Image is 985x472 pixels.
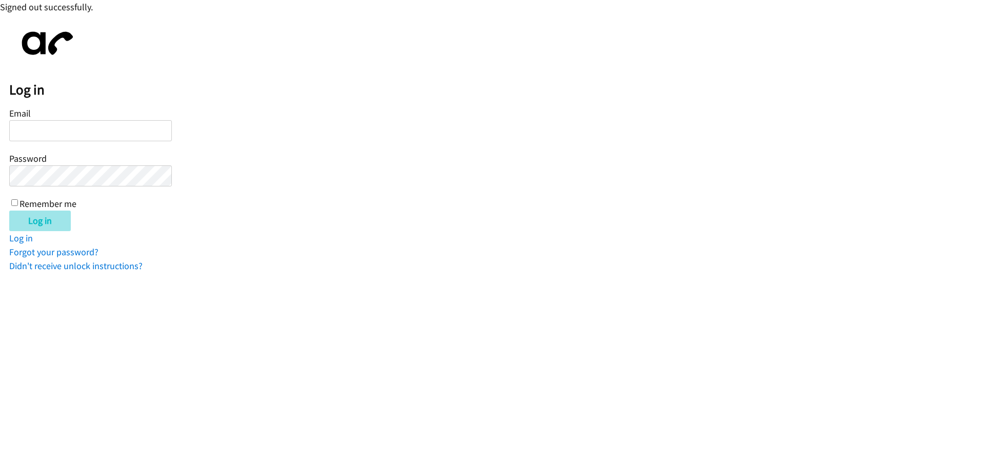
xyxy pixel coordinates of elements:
label: Remember me [19,198,76,210]
h2: Log in [9,81,985,99]
input: Log in [9,211,71,231]
a: Forgot your password? [9,246,98,258]
label: Email [9,107,31,119]
a: Didn't receive unlock instructions? [9,260,143,272]
label: Password [9,153,47,164]
a: Log in [9,232,33,244]
img: aphone-8a226864a2ddd6a5e75d1ebefc011f4aa8f32683c2d82f3fb0802fe031f96514.svg [9,23,81,64]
